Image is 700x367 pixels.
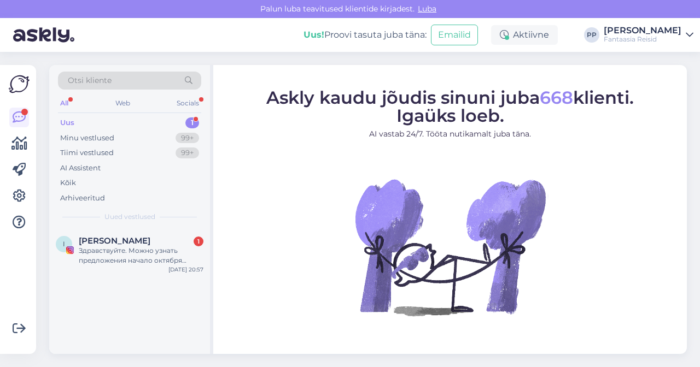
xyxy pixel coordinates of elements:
[415,4,440,14] span: Luba
[431,25,478,45] button: Emailid
[304,29,324,40] b: Uus!
[352,149,549,345] img: No Chat active
[540,87,573,108] span: 668
[491,25,558,45] div: Aktiivne
[60,193,105,204] div: Arhiveeritud
[60,163,101,174] div: AI Assistent
[304,28,427,42] div: Proovi tasuta juba täna:
[79,236,150,246] span: Irina Popova
[60,133,114,144] div: Minu vestlused
[79,246,203,265] div: Здравствуйте. Можно узнать предложения начало октября Турция 1 взрослый 1 ребенок 9 лет
[58,96,71,110] div: All
[68,75,112,86] span: Otsi kliente
[176,133,199,144] div: 99+
[176,147,199,158] div: 99+
[185,117,199,128] div: 1
[194,236,203,246] div: 1
[60,117,74,128] div: Uus
[63,240,65,248] span: I
[604,35,681,44] div: Fantaasia Reisid
[168,265,203,274] div: [DATE] 20:57
[266,128,634,140] p: AI vastab 24/7. Tööta nutikamalt juba täna.
[604,26,693,44] a: [PERSON_NAME]Fantaasia Reisid
[60,147,114,158] div: Tiimi vestlused
[604,26,681,35] div: [PERSON_NAME]
[60,177,76,188] div: Kõik
[584,27,599,43] div: PP
[9,74,30,94] img: Askly Logo
[113,96,132,110] div: Web
[266,87,634,126] span: Askly kaudu jõudis sinuni juba klienti. Igaüks loeb.
[104,212,155,222] span: Uued vestlused
[174,96,201,110] div: Socials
